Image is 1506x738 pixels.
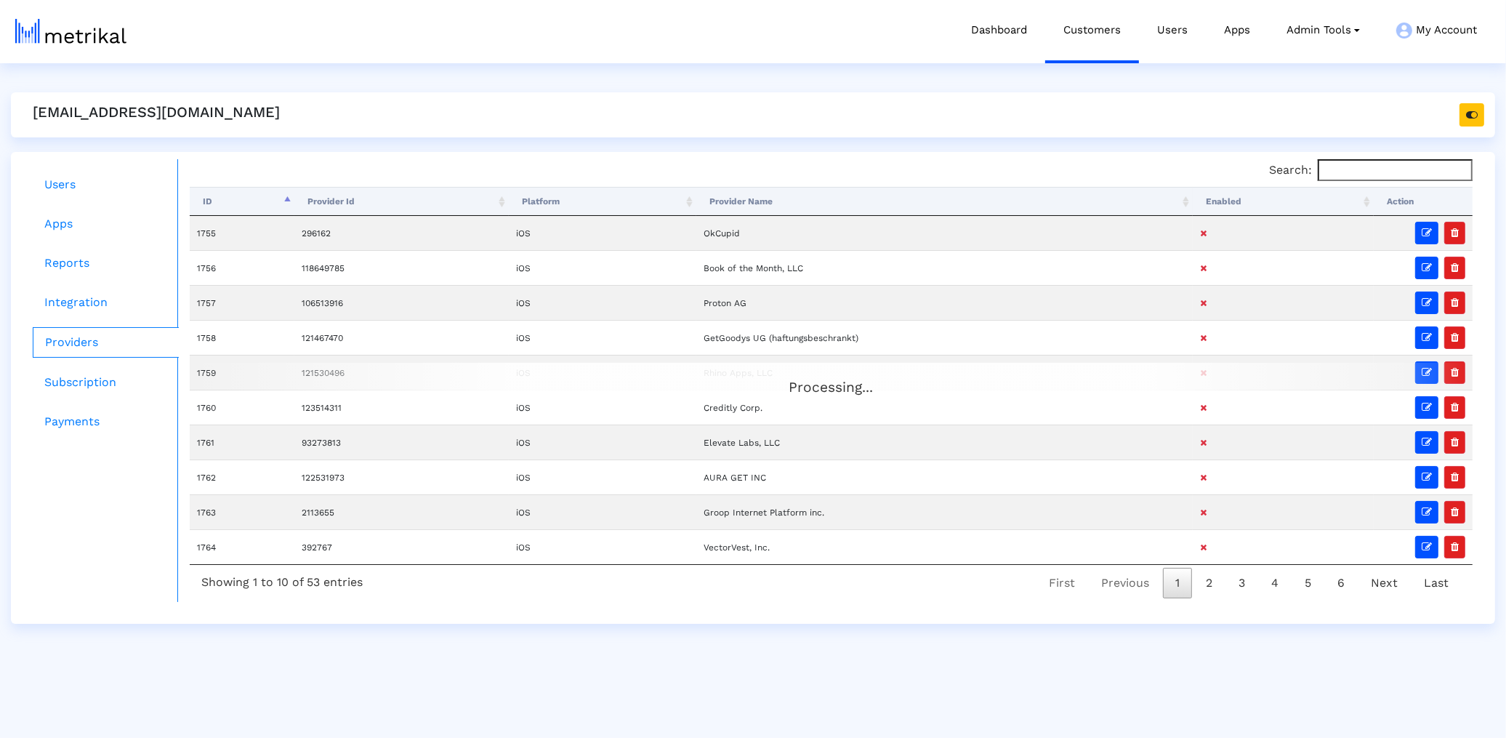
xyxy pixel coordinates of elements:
a: First [1036,568,1087,598]
th: Provider Id: activate to sort column ascending [294,187,510,216]
td: 2113655 [294,494,510,529]
td: 123514311 [294,390,510,425]
label: Search: [1269,159,1473,181]
th: Provider Name: activate to sort column ascending [696,187,1193,216]
a: Subscription [33,368,179,397]
td: OkCupid [696,216,1193,250]
a: 4 [1259,568,1291,598]
a: Providers [33,327,179,358]
td: VectorVest, Inc. [696,529,1193,564]
a: 5 [1292,568,1324,598]
td: 118649785 [294,250,510,285]
td: iOS [509,355,696,390]
a: 2 [1193,568,1225,598]
td: iOS [509,529,696,564]
td: iOS [509,216,696,250]
td: Rhino Apps, LLC [696,355,1193,390]
td: iOS [509,250,696,285]
td: 392767 [294,529,510,564]
input: Search: [1318,159,1473,181]
a: Previous [1089,568,1161,598]
a: 1 [1163,568,1192,598]
td: 93273813 [294,425,510,460]
td: GetGoodys UG (haftungsbeschrankt) [696,320,1193,355]
div: Processing... [190,363,1473,392]
a: Apps [33,209,179,238]
th: Platform: activate to sort column ascending [509,187,696,216]
a: Reports [33,249,179,278]
th: Action [1374,187,1473,216]
div: Showing 1 to 10 of 53 entries [190,565,374,595]
td: 122531973 [294,460,510,494]
a: Users [33,170,179,199]
th: ID: activate to sort column descending [190,187,294,216]
td: 1758 [190,320,294,355]
td: 1760 [190,390,294,425]
td: Proton AG [696,285,1193,320]
a: Next [1358,568,1410,598]
td: 106513916 [294,285,510,320]
td: 1764 [190,529,294,564]
h5: [EMAIL_ADDRESS][DOMAIN_NAME] [33,103,280,121]
td: iOS [509,494,696,529]
td: 1763 [190,494,294,529]
td: iOS [509,460,696,494]
td: 1757 [190,285,294,320]
a: Integration [33,288,179,317]
td: 296162 [294,216,510,250]
td: Creditly Corp. [696,390,1193,425]
td: iOS [509,285,696,320]
a: 6 [1325,568,1357,598]
td: 121467470 [294,320,510,355]
td: AURA GET INC [696,460,1193,494]
td: Elevate Labs, LLC [696,425,1193,460]
a: 3 [1226,568,1257,598]
td: iOS [509,320,696,355]
img: my-account-menu-icon.png [1396,23,1412,39]
th: Enabled: activate to sort column ascending [1193,187,1374,216]
td: 1761 [190,425,294,460]
a: Payments [33,407,179,436]
td: iOS [509,425,696,460]
td: Groop Internet Platform inc. [696,494,1193,529]
td: 1755 [190,216,294,250]
td: 1762 [190,460,294,494]
td: 1756 [190,250,294,285]
td: Book of the Month, LLC [696,250,1193,285]
td: 1759 [190,355,294,390]
td: iOS [509,390,696,425]
td: 121530496 [294,355,510,390]
a: Last [1412,568,1461,598]
img: metrical-logo-light.png [15,19,126,44]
